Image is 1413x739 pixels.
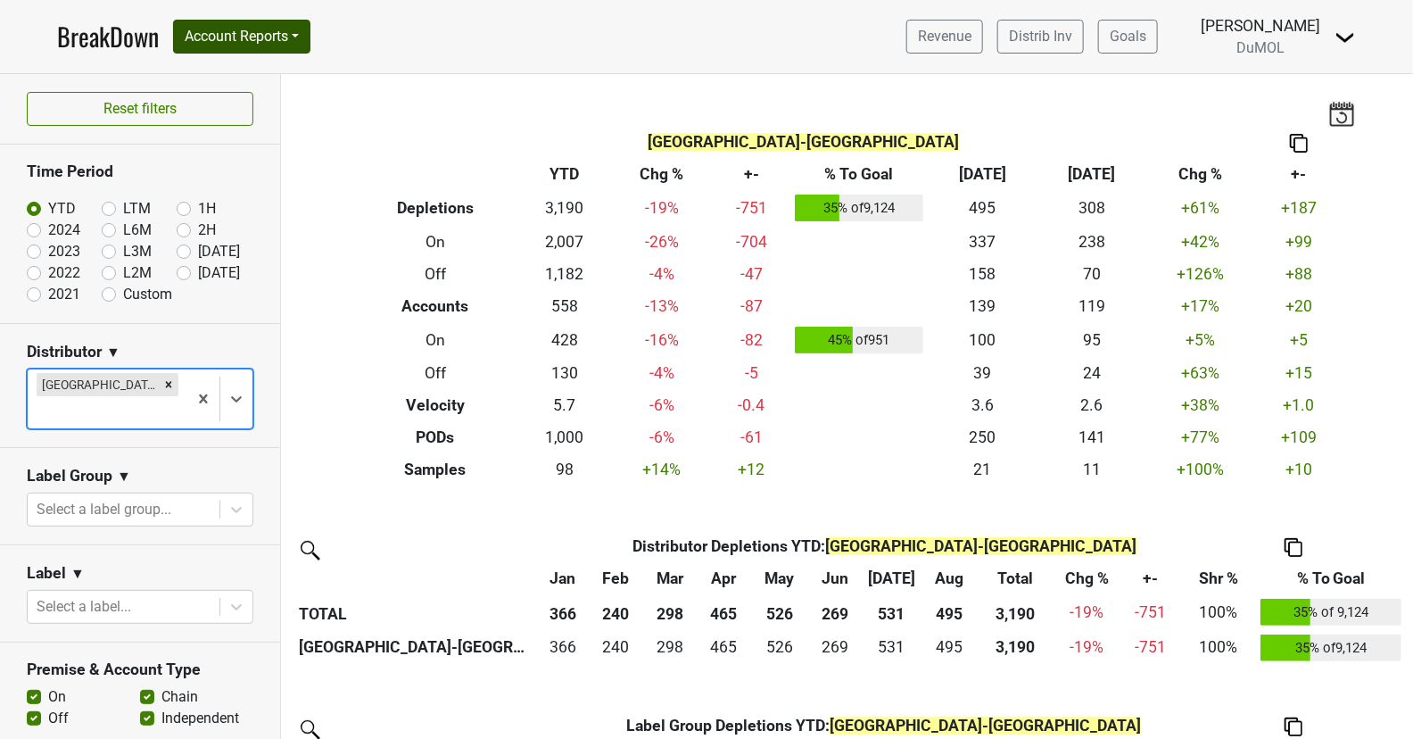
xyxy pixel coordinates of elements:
[928,159,1037,191] th: [DATE]
[702,635,746,659] div: 465
[198,241,240,262] label: [DATE]
[1255,191,1342,227] td: +187
[978,630,1054,666] th: 3189.603
[928,390,1037,422] td: 3.6
[750,594,809,630] th: 526
[593,635,637,659] div: 240
[642,562,698,594] th: Mar: activate to sort column ascending
[27,343,102,361] h3: Distributor
[750,562,809,594] th: May: activate to sort column ascending
[713,258,790,290] td: -47
[48,220,80,241] label: 2024
[713,421,790,453] td: -61
[610,191,713,227] td: -19 %
[48,284,80,305] label: 2021
[1037,358,1146,390] td: 24
[123,284,172,305] label: Custom
[294,594,536,630] th: TOTAL
[1181,630,1257,666] td: 100%
[294,535,323,563] img: filter
[27,162,253,181] h3: Time Period
[808,594,861,630] th: 269
[1070,603,1103,621] span: -19%
[161,686,198,708] label: Chain
[37,373,159,396] div: [GEOGRAPHIC_DATA]-[GEOGRAPHIC_DATA]
[610,159,713,191] th: Chg %
[198,220,216,241] label: 2H
[198,198,216,220] label: 1H
[862,594,922,630] th: 531
[1037,421,1146,453] td: 141
[610,421,713,453] td: -6 %
[518,159,610,191] th: YTD
[750,630,809,666] td: 525.665
[1201,14,1320,37] div: [PERSON_NAME]
[1255,358,1342,390] td: +15
[610,226,713,258] td: -26 %
[862,562,922,594] th: Jul: activate to sort column ascending
[1181,594,1257,630] td: 100%
[518,453,610,486] td: 98
[1146,421,1255,453] td: +77 %
[48,708,69,729] label: Off
[862,630,922,666] td: 531.336
[1098,20,1158,54] a: Goals
[352,290,519,322] th: Accounts
[590,594,642,630] th: 240
[352,358,519,390] th: Off
[698,562,750,594] th: Apr: activate to sort column ascending
[1255,258,1342,290] td: +88
[1146,290,1255,322] td: +17 %
[352,322,519,358] th: On
[642,594,698,630] th: 298
[928,453,1037,486] td: 21
[1146,226,1255,258] td: +42 %
[518,421,610,453] td: 1,000
[518,226,610,258] td: 2,007
[1037,191,1146,227] td: 308
[928,421,1037,453] td: 250
[1135,603,1166,621] span: -751
[352,421,519,453] th: PODs
[1037,226,1146,258] td: 238
[27,660,253,679] h3: Premise & Account Type
[1037,258,1146,290] td: 70
[352,390,519,422] th: Velocity
[1290,134,1308,153] img: Copy to clipboard
[518,390,610,422] td: 5.7
[518,191,610,227] td: 3,190
[813,635,856,659] div: 269
[1255,322,1342,358] td: +5
[1255,390,1342,422] td: +1.0
[352,191,519,227] th: Depletions
[928,290,1037,322] td: 139
[518,358,610,390] td: 130
[123,241,152,262] label: L3M
[27,467,112,486] h3: Label Group
[906,20,983,54] a: Revenue
[294,562,536,594] th: &nbsp;: activate to sort column ascending
[982,635,1050,659] div: 3,190
[1255,290,1342,322] td: +20
[610,453,713,486] td: +14 %
[1255,453,1342,486] td: +10
[713,226,790,258] td: -704
[536,594,589,630] th: 366
[27,564,66,583] h3: Label
[1146,322,1255,358] td: +5 %
[997,20,1084,54] a: Distrib Inv
[928,258,1037,290] td: 158
[518,258,610,290] td: 1,182
[27,92,253,126] button: Reset filters
[518,290,610,322] td: 558
[48,198,76,220] label: YTD
[713,290,790,322] td: -87
[755,635,805,659] div: 526
[698,594,750,630] th: 465
[70,563,85,585] span: ▼
[536,562,589,594] th: Jan: activate to sort column ascending
[1255,226,1342,258] td: +99
[642,630,698,666] td: 297.8
[1146,191,1255,227] td: +61 %
[713,191,790,227] td: -751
